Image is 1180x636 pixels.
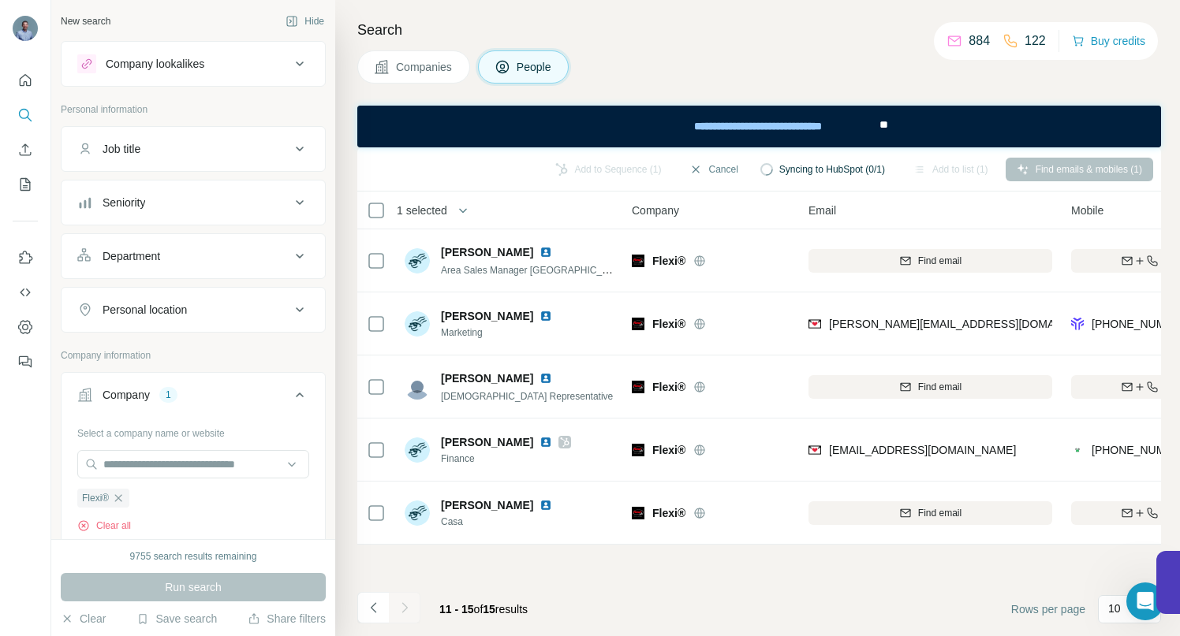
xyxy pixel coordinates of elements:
[61,611,106,627] button: Clear
[13,136,38,164] button: Enrich CSV
[439,603,474,616] span: 11 - 15
[130,549,257,563] div: 9755 search results remaining
[632,203,679,218] span: Company
[357,19,1161,41] h4: Search
[61,102,326,117] p: Personal information
[918,380,962,394] span: Find email
[808,249,1052,273] button: Find email
[1025,32,1046,50] p: 122
[918,254,962,268] span: Find email
[13,278,38,307] button: Use Surfe API
[808,316,821,332] img: provider findymail logo
[483,603,495,616] span: 15
[540,499,552,511] img: LinkedIn logo
[678,158,749,181] button: Cancel
[652,253,685,269] span: Flexi®
[441,370,533,386] span: [PERSON_NAME]
[540,436,552,448] img: LinkedIn logo
[106,56,204,72] div: Company lookalikes
[441,515,558,529] span: Casa
[397,203,447,218] span: 1 selected
[652,379,685,395] span: Flexi®
[13,101,38,129] button: Search
[540,372,552,385] img: LinkedIn logo
[441,244,533,260] span: [PERSON_NAME]
[829,318,1107,330] span: [PERSON_NAME][EMAIL_ADDRESS][DOMAIN_NAME]
[62,130,325,168] button: Job title
[13,16,38,41] img: Avatar
[969,32,990,50] p: 884
[441,325,558,340] span: Marketing
[136,611,217,627] button: Save search
[405,437,430,463] img: Avatar
[61,14,110,28] div: New search
[632,507,644,519] img: Logo of Flexi®
[405,500,430,526] img: Avatar
[405,311,430,337] img: Avatar
[808,501,1052,525] button: Find email
[13,313,38,341] button: Dashboard
[517,59,553,75] span: People
[274,9,335,33] button: Hide
[103,248,160,264] div: Department
[405,374,430,400] img: Avatar
[62,184,325,221] button: Seniority
[62,291,325,329] button: Personal location
[77,519,131,533] button: Clear all
[1071,442,1084,458] img: provider contactout logo
[62,45,325,83] button: Company lookalikes
[61,348,326,363] p: Company information
[13,348,38,376] button: Feedback
[808,375,1052,399] button: Find email
[808,203,836,218] span: Email
[829,444,1016,456] span: [EMAIL_ADDRESS][DOMAIN_NAME]
[1108,601,1121,616] p: 10
[1126,582,1164,620] iframe: Intercom live chat
[441,391,613,402] span: [DEMOGRAPHIC_DATA] Representative
[474,603,484,616] span: of
[103,141,140,157] div: Job title
[396,59,454,75] span: Companies
[357,106,1161,147] iframe: Banner
[62,376,325,420] button: Company1
[159,388,177,402] div: 1
[103,195,145,210] div: Seniority
[540,310,552,322] img: LinkedIn logo
[632,444,644,456] img: Logo of Flexi®
[632,381,644,393] img: Logo of Flexi®
[441,452,571,466] span: Finance
[652,505,685,521] span: Flexi®
[77,420,309,441] div: Select a company name or website
[918,506,962,520] span: Find email
[540,246,552,258] img: LinkedIn logo
[441,308,533,324] span: [PERSON_NAME]
[405,248,430,273] img: Avatar
[13,66,38,95] button: Quick start
[439,603,528,616] span: results
[632,255,644,267] img: Logo of Flexi®
[103,302,187,318] div: Personal location
[808,442,821,458] img: provider findymail logo
[248,611,326,627] button: Share filters
[103,387,150,403] div: Company
[441,497,533,513] span: [PERSON_NAME]
[632,318,644,330] img: Logo of Flexi®
[62,237,325,275] button: Department
[82,491,109,505] span: Flexi®
[441,434,533,450] span: [PERSON_NAME]
[652,442,685,458] span: Flexi®
[13,244,38,272] button: Use Surfe on LinkedIn
[1072,30,1145,52] button: Buy credits
[779,162,885,177] span: Syncing to HubSpot (0/1)
[441,263,629,276] span: Area Sales Manager [GEOGRAPHIC_DATA]
[652,316,685,332] span: Flexi®
[1011,601,1085,617] span: Rows per page
[1071,316,1084,332] img: provider forager logo
[357,592,389,623] button: Navigate to previous page
[13,170,38,199] button: My lists
[1071,203,1103,218] span: Mobile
